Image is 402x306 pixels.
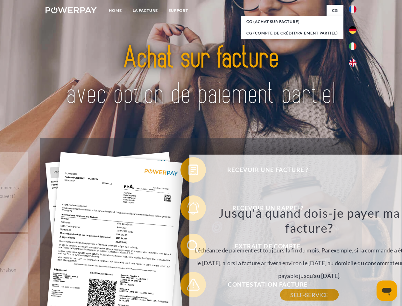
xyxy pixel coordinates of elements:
[349,5,356,13] img: fr
[327,5,343,16] a: CG
[349,59,356,67] img: en
[377,280,397,301] iframe: Button to launch messaging window
[180,195,346,221] button: Recevoir un rappel?
[61,31,341,122] img: title-powerpay_fr.svg
[349,42,356,50] img: it
[180,272,346,297] button: Contestation Facture
[180,234,346,259] button: Extrait de compte
[46,7,97,13] img: logo-powerpay-white.svg
[103,5,127,16] a: Home
[163,5,194,16] a: Support
[127,5,163,16] a: LA FACTURE
[241,27,343,39] a: CG (Compte de crédit/paiement partiel)
[349,26,356,34] img: de
[280,289,338,301] a: SELF-SERVICE
[180,157,346,183] button: Recevoir une facture ?
[241,16,343,27] a: CG (achat sur facture)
